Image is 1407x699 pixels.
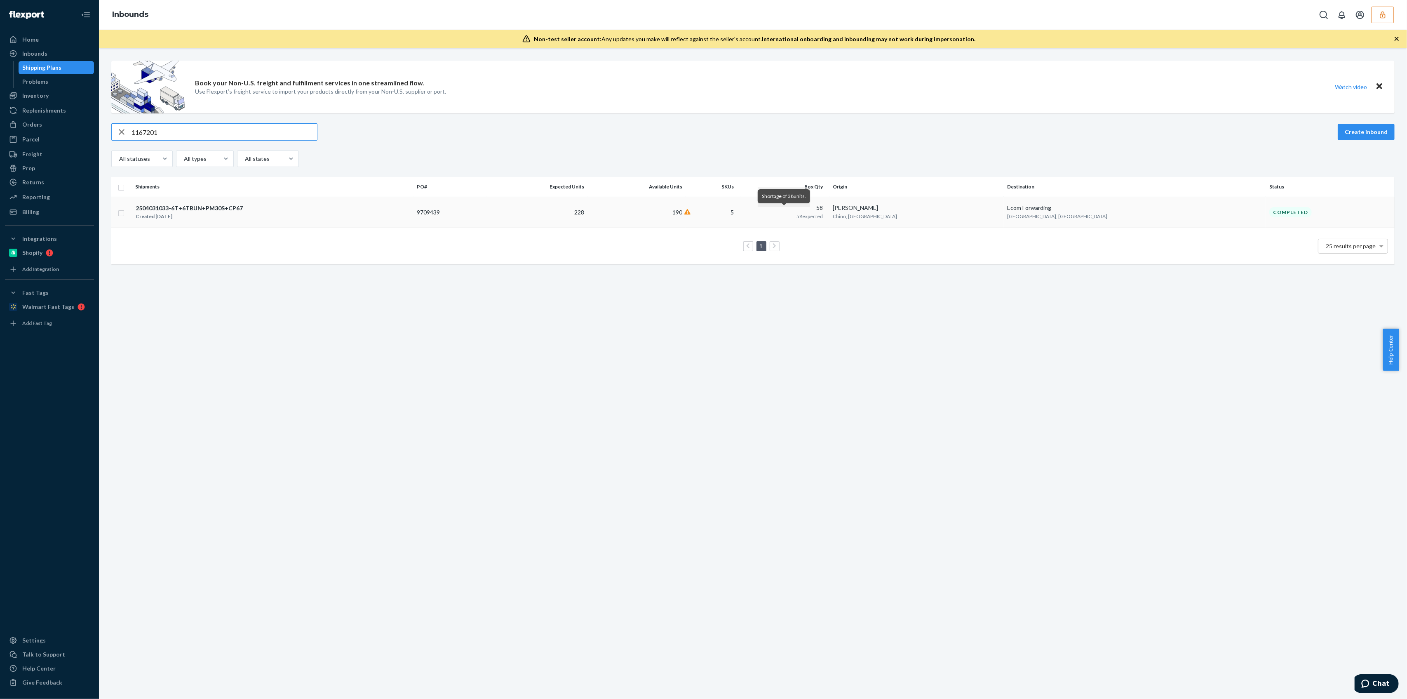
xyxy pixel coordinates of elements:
a: Shopify [5,246,94,259]
th: Shipments [132,177,413,197]
a: Billing [5,205,94,219]
ol: breadcrumbs [106,3,155,27]
a: Freight [5,148,94,161]
div: Parcel [22,135,40,144]
div: Integrations [22,235,57,243]
div: Give Feedback [22,678,62,687]
div: Orders [22,120,42,129]
input: Search inbounds by name, destination, msku... [132,124,317,140]
iframe: Opens a widget where you can chat to one of our agents [1355,674,1399,695]
span: Chino, [GEOGRAPHIC_DATA] [833,213,897,219]
div: Inventory [22,92,49,100]
button: Help Center [1383,329,1399,371]
div: Created [DATE] [136,212,243,221]
input: All states [244,155,245,163]
th: Origin [829,177,1003,197]
div: Help Center [22,664,56,673]
th: Box Qty [740,177,829,197]
th: Expected Units [486,177,588,197]
img: Flexport logo [9,11,44,19]
div: Add Integration [22,266,59,273]
a: Home [5,33,94,46]
div: Shortage of 38 units . [758,189,810,203]
a: Parcel [5,133,94,146]
span: 190 [673,209,683,216]
div: Home [22,35,39,44]
div: 58 [744,204,823,212]
th: PO# [413,177,486,197]
a: Inventory [5,89,94,102]
button: Fast Tags [5,286,94,299]
p: Use Flexport’s freight service to import your products directly from your Non-U.S. supplier or port. [195,87,446,96]
th: Available Units [587,177,686,197]
button: Close [1374,81,1385,93]
button: Open Search Box [1315,7,1332,23]
div: Ecom Forwarding [1007,204,1263,212]
div: Any updates you make will reflect against the seller's account. [534,35,975,43]
span: 5 [731,209,734,216]
th: Destination [1004,177,1266,197]
div: Returns [22,178,44,186]
a: Settings [5,634,94,647]
span: 58 expected [796,213,823,219]
td: 9709439 [413,197,486,228]
div: Freight [22,150,42,158]
div: Talk to Support [22,650,65,659]
div: Prep [22,164,35,172]
a: Help Center [5,662,94,675]
button: Open notifications [1334,7,1350,23]
a: Add Integration [5,263,94,276]
div: 2504031033-6T+6TBUN+PM30S+CP67 [136,204,243,212]
a: Inbounds [112,10,148,19]
button: Talk to Support [5,648,94,661]
a: Orders [5,118,94,131]
div: [PERSON_NAME] [833,204,1000,212]
span: 228 [574,209,584,216]
button: Watch video [1329,81,1372,93]
a: Walmart Fast Tags [5,300,94,313]
button: Close Navigation [78,7,94,23]
th: Status [1266,177,1395,197]
a: Inbounds [5,47,94,60]
span: International onboarding and inbounding may not work during impersonation. [762,35,975,42]
a: Reporting [5,191,94,204]
span: [GEOGRAPHIC_DATA], [GEOGRAPHIC_DATA] [1007,213,1107,219]
th: SKUs [686,177,741,197]
div: Replenishments [22,106,66,115]
button: Give Feedback [5,676,94,689]
div: Completed [1269,207,1312,217]
span: 25 results per page [1326,242,1376,249]
div: Inbounds [22,49,47,58]
div: Shipping Plans [23,64,62,72]
input: All types [183,155,184,163]
div: Problems [23,78,49,86]
div: Billing [22,208,39,216]
a: Problems [19,75,94,88]
a: Returns [5,176,94,189]
a: Add Fast Tag [5,317,94,330]
div: Fast Tags [22,289,49,297]
div: Settings [22,636,46,645]
div: Walmart Fast Tags [22,303,74,311]
a: Replenishments [5,104,94,117]
div: Reporting [22,193,50,201]
div: Shopify [22,249,42,257]
p: Book your Non-U.S. freight and fulfillment services in one streamlined flow. [195,78,424,88]
div: Add Fast Tag [22,320,52,327]
a: Prep [5,162,94,175]
button: Create inbound [1338,124,1395,140]
button: Integrations [5,232,94,245]
span: Non-test seller account: [534,35,601,42]
a: Shipping Plans [19,61,94,74]
a: Page 1 is your current page [758,242,765,249]
button: Open account menu [1352,7,1368,23]
input: All statuses [118,155,119,163]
